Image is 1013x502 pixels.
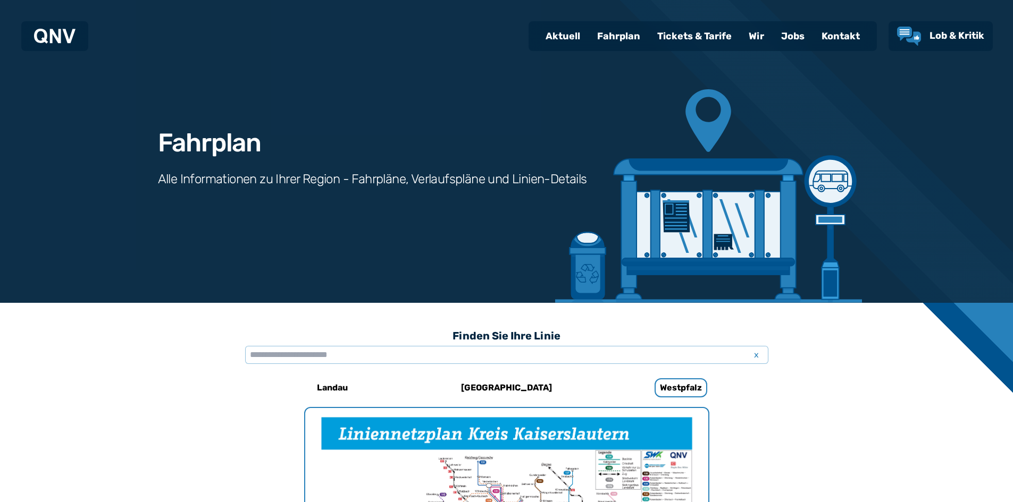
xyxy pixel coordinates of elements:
span: x [749,348,764,361]
h6: [GEOGRAPHIC_DATA] [457,379,556,396]
h6: Landau [313,379,352,396]
a: Jobs [773,22,813,50]
a: Fahrplan [589,22,649,50]
a: [GEOGRAPHIC_DATA] [436,375,577,401]
h3: Alle Informationen zu Ihrer Region - Fahrpläne, Verlaufspläne und Linien-Details [158,171,587,188]
a: QNV Logo [34,25,76,47]
a: Aktuell [537,22,589,50]
a: Westpfalz [610,375,752,401]
a: Tickets & Tarife [649,22,740,50]
a: Landau [262,375,403,401]
img: QNV Logo [34,29,76,44]
h3: Finden Sie Ihre Linie [245,324,768,347]
a: Kontakt [813,22,868,50]
h1: Fahrplan [158,130,261,156]
span: Lob & Kritik [930,30,984,41]
h6: Westpfalz [655,378,707,397]
a: Wir [740,22,773,50]
a: Lob & Kritik [897,27,984,46]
